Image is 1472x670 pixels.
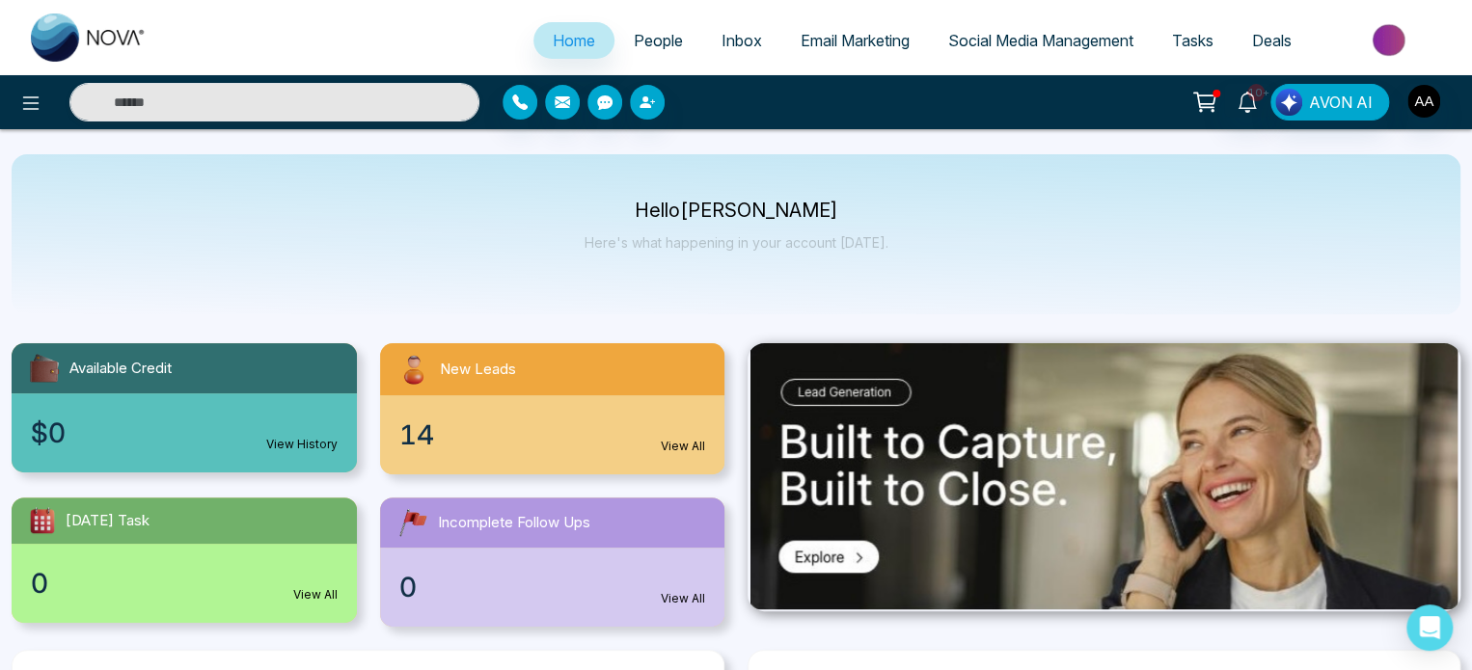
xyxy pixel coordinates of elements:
a: Social Media Management [929,22,1153,59]
a: New Leads14View All [368,343,737,474]
a: View All [293,586,338,603]
img: followUps.svg [395,505,430,540]
span: 0 [31,563,48,603]
img: . [750,343,1458,609]
span: Email Marketing [801,31,910,50]
img: Lead Flow [1275,89,1302,116]
a: View History [266,436,338,453]
p: Hello [PERSON_NAME] [585,202,888,219]
img: Nova CRM Logo [31,13,147,62]
span: Incomplete Follow Ups [438,512,590,534]
a: View All [661,590,705,607]
a: Email Marketing [781,22,929,59]
span: $0 [31,413,66,453]
a: People [614,22,702,59]
span: Social Media Management [948,31,1133,50]
button: AVON AI [1270,84,1389,121]
span: [DATE] Task [66,510,150,532]
img: newLeads.svg [395,351,432,388]
a: 10+ [1224,84,1270,118]
span: Home [553,31,595,50]
a: Incomplete Follow Ups0View All [368,497,737,627]
a: Inbox [702,22,781,59]
a: Deals [1233,22,1311,59]
a: View All [661,438,705,455]
span: Deals [1252,31,1292,50]
p: Here's what happening in your account [DATE]. [585,234,888,251]
span: People [634,31,683,50]
span: 10+ [1247,84,1265,101]
span: AVON AI [1309,91,1373,114]
span: Available Credit [69,358,172,380]
a: Home [533,22,614,59]
a: Tasks [1153,22,1233,59]
span: 0 [399,567,417,607]
span: Tasks [1172,31,1213,50]
img: availableCredit.svg [27,351,62,386]
img: Market-place.gif [1321,18,1460,62]
span: Inbox [722,31,762,50]
span: 14 [399,415,434,455]
div: Open Intercom Messenger [1406,604,1453,651]
span: New Leads [440,359,516,381]
img: todayTask.svg [27,505,58,536]
img: User Avatar [1407,85,1440,118]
